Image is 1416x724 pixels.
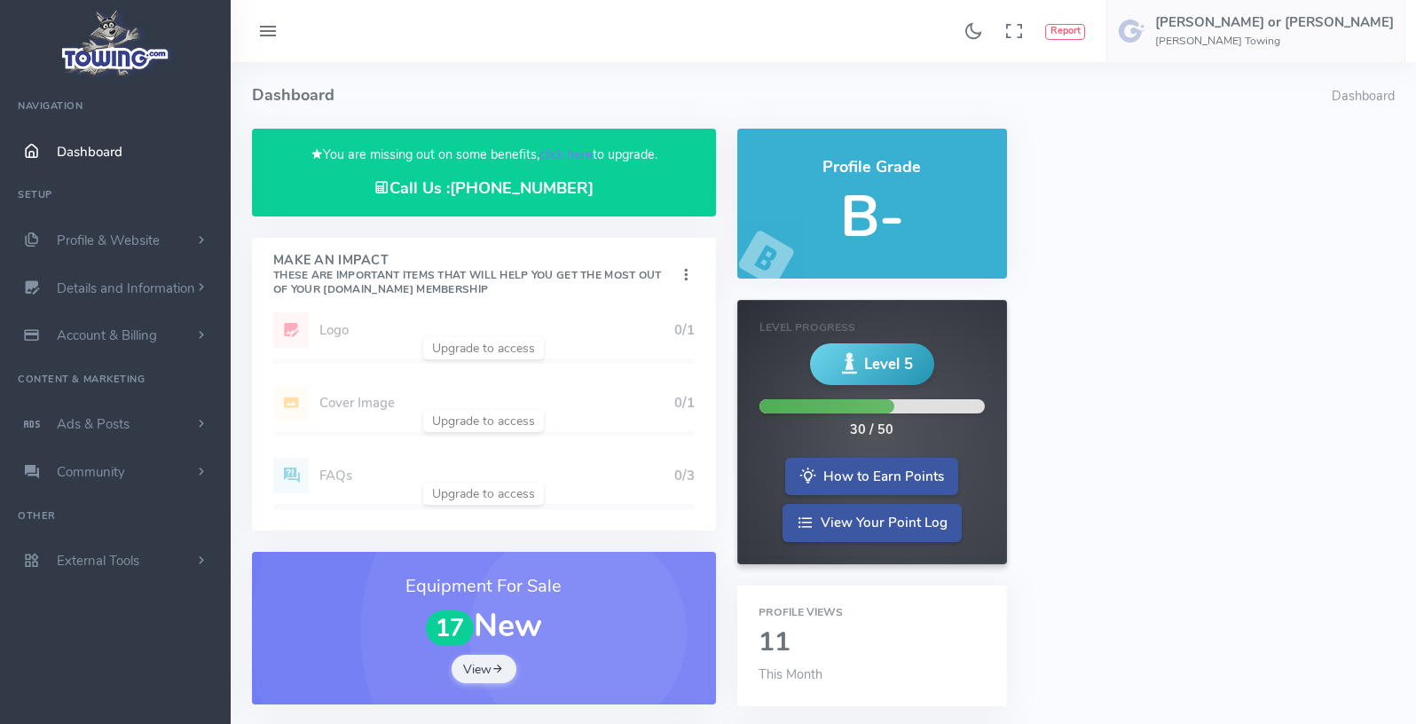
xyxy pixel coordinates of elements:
[426,610,474,647] span: 17
[1118,17,1146,45] img: user-image
[273,254,677,296] h4: Make An Impact
[759,665,822,683] span: This Month
[1045,24,1085,40] button: Report
[785,458,958,496] a: How to Earn Points
[1155,35,1394,47] h6: [PERSON_NAME] Towing
[273,609,695,646] h1: New
[864,353,913,375] span: Level 5
[273,268,662,296] small: These are important items that will help you get the most out of your [DOMAIN_NAME] Membership
[539,146,593,163] a: click here
[759,607,986,618] h6: Profile Views
[759,322,985,334] h6: Level Progress
[452,655,517,683] a: View
[57,463,125,481] span: Community
[273,179,695,198] h4: Call Us :
[273,573,695,600] h3: Equipment For Sale
[57,279,195,297] span: Details and Information
[759,185,986,248] h5: B-
[57,552,139,570] span: External Tools
[57,327,157,344] span: Account & Billing
[850,421,893,440] div: 30 / 50
[450,177,594,199] a: [PHONE_NUMBER]
[57,143,122,161] span: Dashboard
[252,62,1332,129] h4: Dashboard
[57,415,130,433] span: Ads & Posts
[1332,87,1395,106] li: Dashboard
[783,504,962,542] a: View Your Point Log
[759,159,986,177] h4: Profile Grade
[56,5,176,81] img: logo
[759,628,986,657] h2: 11
[57,232,160,249] span: Profile & Website
[273,145,695,165] p: You are missing out on some benefits, to upgrade.
[1155,15,1394,29] h5: [PERSON_NAME] or [PERSON_NAME]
